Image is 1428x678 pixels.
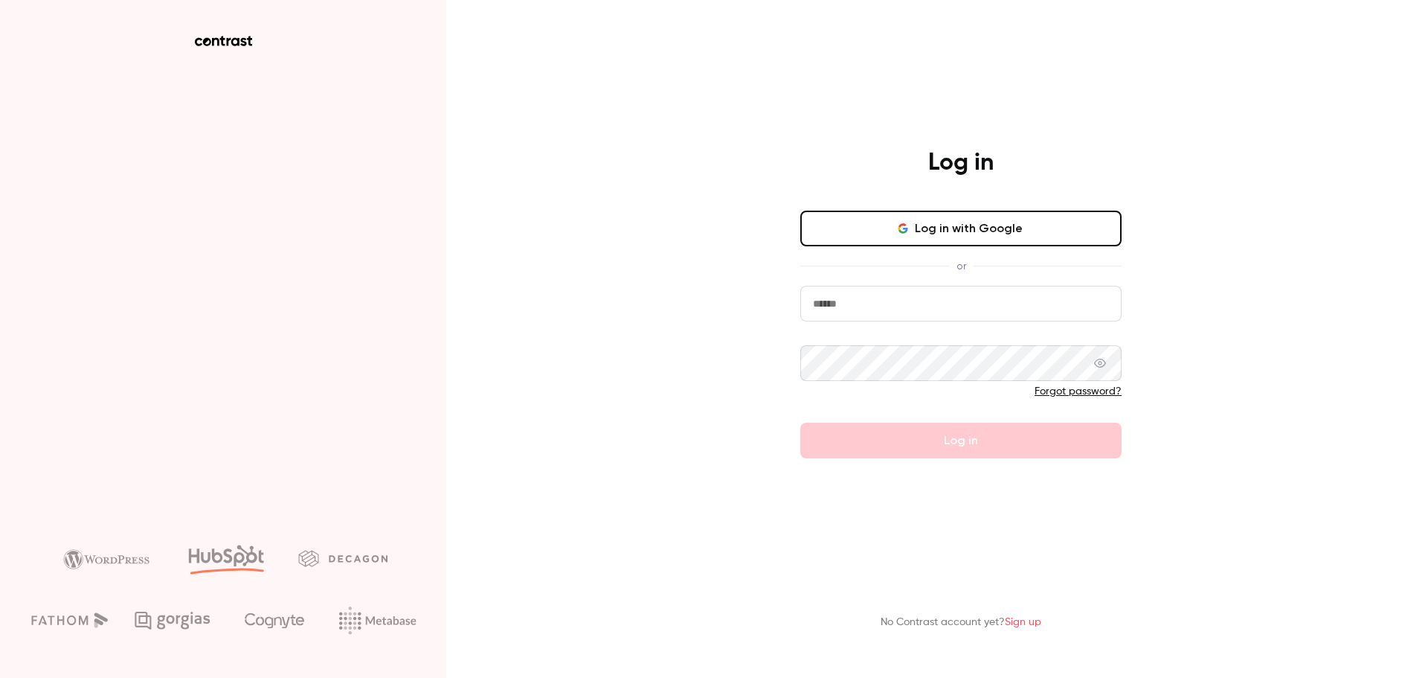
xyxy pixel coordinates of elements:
p: No Contrast account yet? [881,615,1041,630]
button: Log in with Google [800,211,1122,246]
a: Sign up [1005,617,1041,627]
span: or [949,258,974,274]
a: Forgot password? [1035,386,1122,397]
h4: Log in [928,148,994,178]
img: decagon [298,550,387,566]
